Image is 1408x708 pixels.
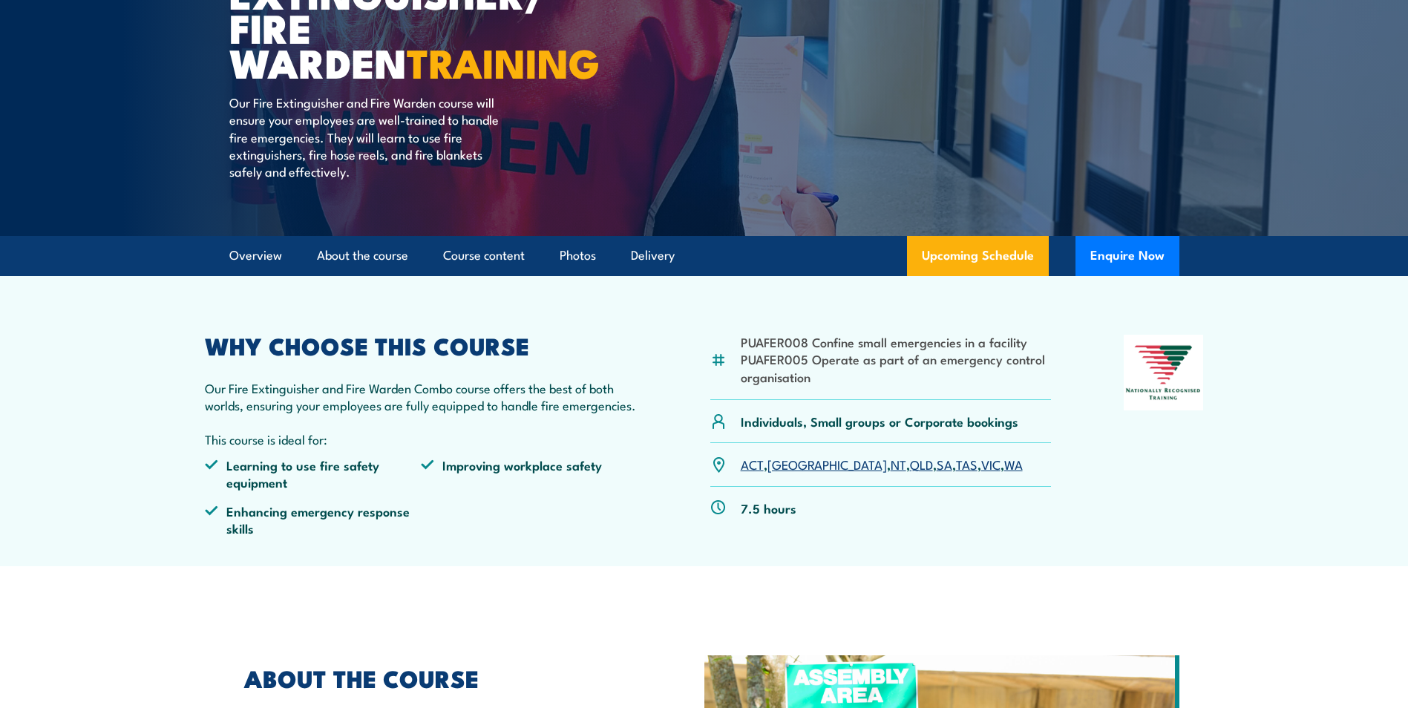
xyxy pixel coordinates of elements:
[205,430,638,448] p: This course is ideal for:
[741,499,796,517] p: 7.5 hours
[205,456,422,491] li: Learning to use fire safety equipment
[741,333,1052,350] li: PUAFER008 Confine small emergencies in a facility
[741,456,1023,473] p: , , , , , , ,
[421,456,638,491] li: Improving workplace safety
[741,413,1018,430] p: Individuals, Small groups or Corporate bookings
[767,455,887,473] a: [GEOGRAPHIC_DATA]
[937,455,952,473] a: SA
[741,350,1052,385] li: PUAFER005 Operate as part of an emergency control organisation
[205,335,638,355] h2: WHY CHOOSE THIS COURSE
[229,236,282,275] a: Overview
[1004,455,1023,473] a: WA
[229,94,500,180] p: Our Fire Extinguisher and Fire Warden course will ensure your employees are well-trained to handl...
[205,379,638,414] p: Our Fire Extinguisher and Fire Warden Combo course offers the best of both worlds, ensuring your ...
[560,236,596,275] a: Photos
[1075,236,1179,276] button: Enquire Now
[741,455,764,473] a: ACT
[205,502,422,537] li: Enhancing emergency response skills
[317,236,408,275] a: About the course
[1124,335,1204,410] img: Nationally Recognised Training logo.
[981,455,1001,473] a: VIC
[910,455,933,473] a: QLD
[244,667,636,688] h2: ABOUT THE COURSE
[891,455,906,473] a: NT
[956,455,978,473] a: TAS
[443,236,525,275] a: Course content
[407,30,600,92] strong: TRAINING
[907,236,1049,276] a: Upcoming Schedule
[631,236,675,275] a: Delivery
